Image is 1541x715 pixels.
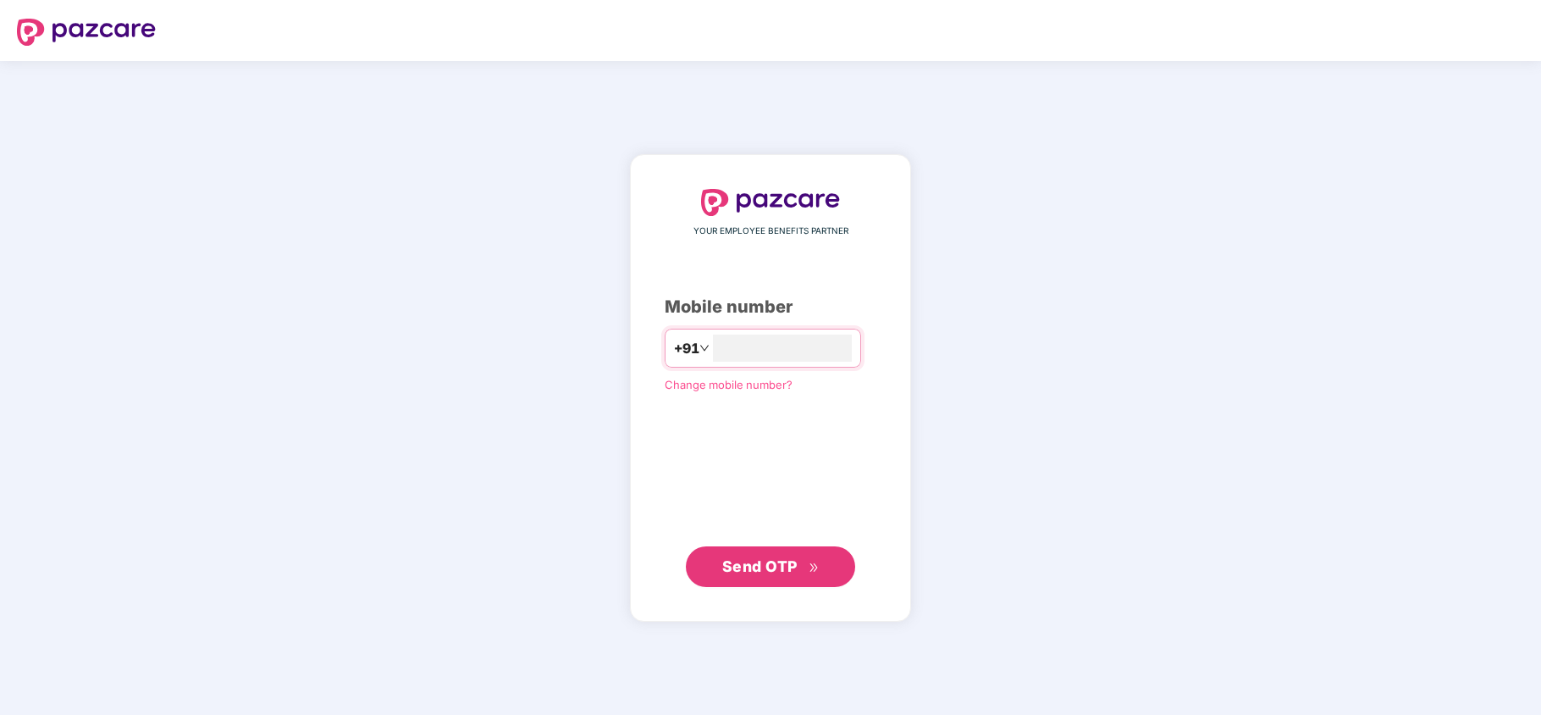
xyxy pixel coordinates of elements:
[674,338,699,359] span: +91
[17,19,156,46] img: logo
[665,378,793,391] a: Change mobile number?
[809,563,820,574] span: double-right
[686,546,855,587] button: Send OTPdouble-right
[699,343,710,353] span: down
[665,294,876,320] div: Mobile number
[722,557,798,575] span: Send OTP
[701,189,840,216] img: logo
[693,224,848,238] span: YOUR EMPLOYEE BENEFITS PARTNER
